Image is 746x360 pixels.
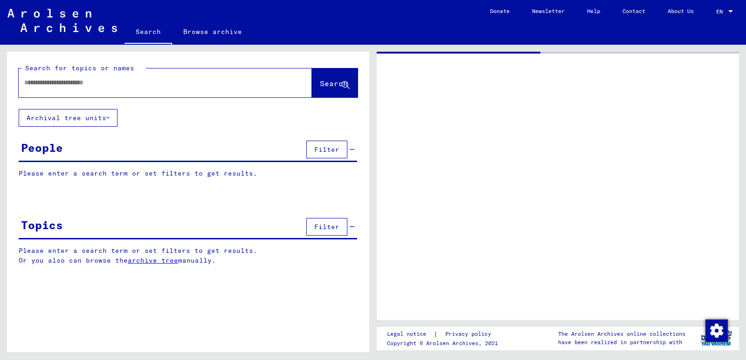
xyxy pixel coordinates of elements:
mat-label: Search for topics or names [25,64,134,72]
button: Filter [306,218,347,236]
a: Privacy policy [438,329,502,339]
img: yv_logo.png [699,326,734,350]
button: Filter [306,141,347,158]
button: Archival tree units [19,109,117,127]
button: Search [312,68,358,97]
span: Search [320,79,348,88]
span: EN [716,8,726,15]
img: Arolsen_neg.svg [7,9,117,32]
img: Change consent [705,319,728,342]
p: The Arolsen Archives online collections [558,330,685,338]
div: | [387,329,502,339]
a: archive tree [128,256,178,265]
p: Please enter a search term or set filters to get results. [19,169,357,178]
span: Filter [314,223,339,231]
p: Please enter a search term or set filters to get results. Or you also can browse the manually. [19,246,358,265]
span: Filter [314,145,339,154]
div: People [21,139,63,156]
div: Topics [21,217,63,233]
p: Copyright © Arolsen Archives, 2021 [387,339,502,347]
p: have been realized in partnership with [558,338,685,346]
a: Browse archive [172,20,253,43]
a: Search [124,20,172,45]
a: Legal notice [387,329,434,339]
